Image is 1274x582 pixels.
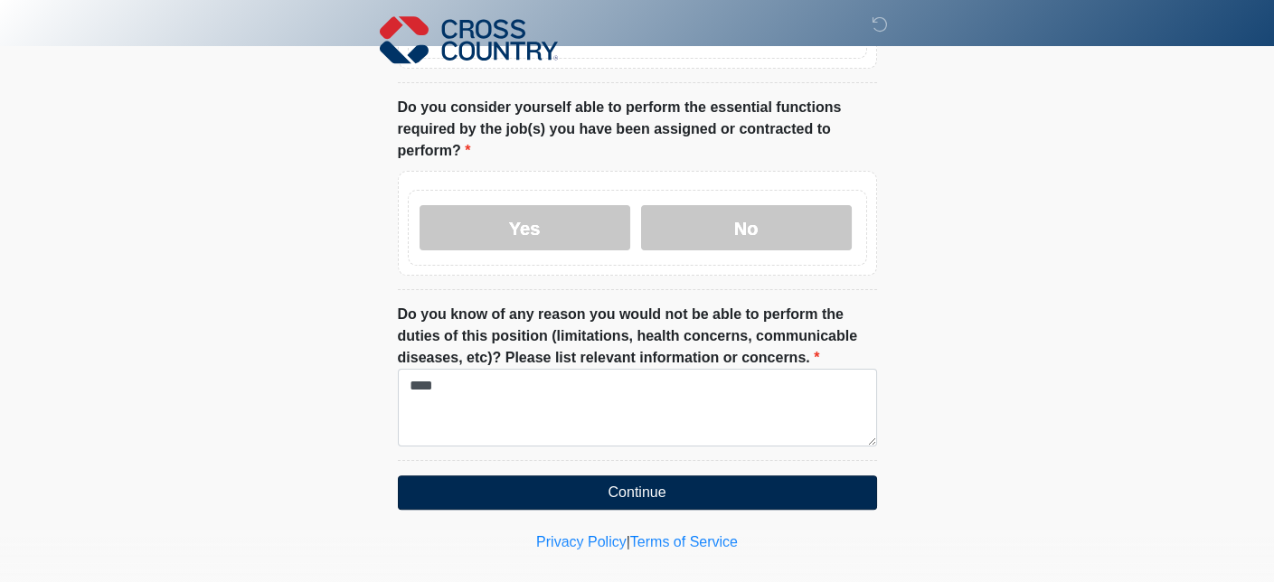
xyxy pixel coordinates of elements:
label: Yes [420,205,630,250]
label: Do you consider yourself able to perform the essential functions required by the job(s) you have ... [398,97,877,162]
label: Do you know of any reason you would not be able to perform the duties of this position (limitatio... [398,304,877,369]
a: Privacy Policy [536,534,627,549]
label: No [641,205,852,250]
a: | [627,534,630,549]
img: Cross Country Logo [380,14,559,66]
a: Terms of Service [630,534,738,549]
button: Continue [398,475,877,510]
